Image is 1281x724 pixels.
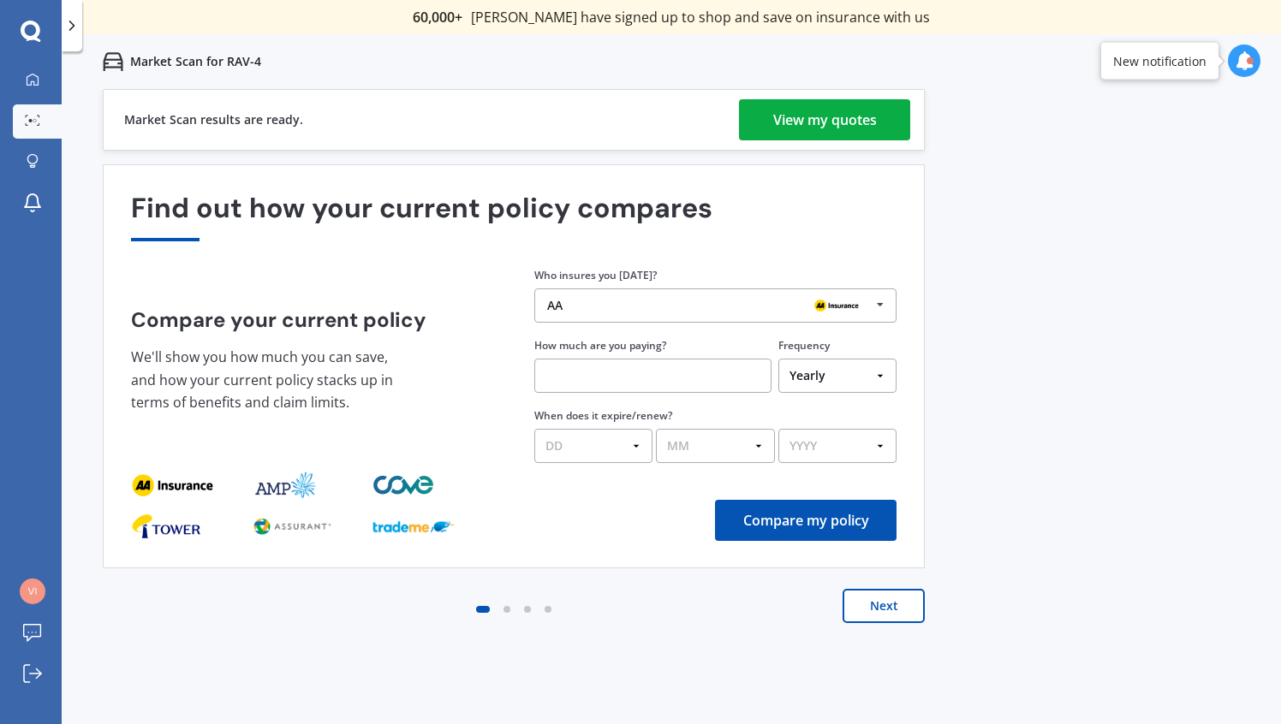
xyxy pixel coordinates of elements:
button: Compare my policy [715,500,897,541]
div: Market Scan results are ready. [124,90,303,150]
label: How much are you paying? [534,338,666,353]
label: Frequency [778,338,830,353]
img: provider_logo_2 [372,513,455,540]
div: New notification [1113,52,1207,69]
img: car.f15378c7a67c060ca3f3.svg [103,51,123,72]
div: AA [547,300,563,312]
img: provider_logo_2 [372,472,438,499]
button: Next [843,589,925,623]
img: provider_logo_1 [252,472,318,499]
label: Who insures you [DATE]? [534,268,657,282]
p: Market Scan for RAV-4 [130,53,261,70]
a: View my quotes [739,99,910,140]
h4: Compare your current policy [131,308,493,332]
img: provider_logo_0 [131,472,213,499]
img: provider_logo_0 [131,513,201,540]
img: AA.webp [809,295,864,316]
p: We'll show you how much you can save, and how your current policy stacks up in terms of benefits ... [131,346,405,414]
div: View my quotes [773,99,877,140]
div: Find out how your current policy compares [131,193,897,241]
img: 59f335f2e072a96ca66e22107920527a [20,579,45,604]
label: When does it expire/renew? [534,408,672,423]
img: provider_logo_1 [252,513,334,540]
